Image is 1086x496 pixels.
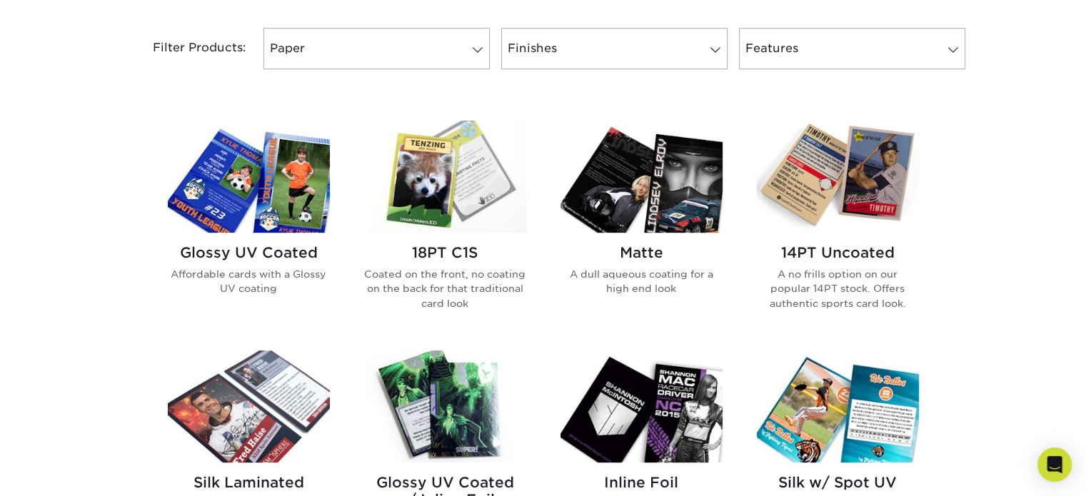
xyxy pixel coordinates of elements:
[364,244,526,261] h2: 18PT C1S
[560,121,723,233] img: Matte Trading Cards
[168,267,330,296] p: Affordable cards with a Glossy UV coating
[263,28,490,69] a: Paper
[1037,447,1072,482] div: Open Intercom Messenger
[501,28,728,69] a: Finishes
[364,350,526,462] img: Glossy UV Coated w/ Inline Foil Trading Cards
[560,474,723,491] h2: Inline Foil
[168,121,330,333] a: Glossy UV Coated Trading Cards Glossy UV Coated Affordable cards with a Glossy UV coating
[168,244,330,261] h2: Glossy UV Coated
[739,28,965,69] a: Features
[168,121,330,233] img: Glossy UV Coated Trading Cards
[757,350,919,462] img: Silk w/ Spot UV Trading Cards
[560,267,723,296] p: A dull aqueous coating for a high end look
[757,474,919,491] h2: Silk w/ Spot UV
[757,121,919,333] a: 14PT Uncoated Trading Cards 14PT Uncoated A no frills option on our popular 14PT stock. Offers au...
[560,244,723,261] h2: Matte
[168,350,330,462] img: Silk Laminated Trading Cards
[757,121,919,233] img: 14PT Uncoated Trading Cards
[757,244,919,261] h2: 14PT Uncoated
[364,121,526,333] a: 18PT C1S Trading Cards 18PT C1S Coated on the front, no coating on the back for that traditional ...
[364,121,526,233] img: 18PT C1S Trading Cards
[364,267,526,310] p: Coated on the front, no coating on the back for that traditional card look
[560,121,723,333] a: Matte Trading Cards Matte A dull aqueous coating for a high end look
[168,474,330,491] h2: Silk Laminated
[757,267,919,310] p: A no frills option on our popular 14PT stock. Offers authentic sports card look.
[115,28,258,69] div: Filter Products:
[560,350,723,462] img: Inline Foil Trading Cards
